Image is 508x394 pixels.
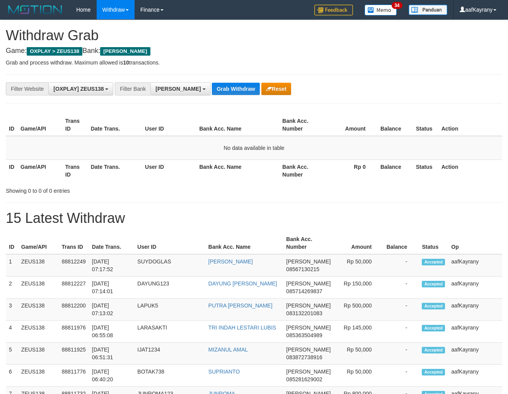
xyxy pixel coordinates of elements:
span: [PERSON_NAME] [100,47,150,56]
th: Action [438,114,502,136]
img: Button%20Memo.svg [365,5,397,15]
td: aafKayrany [448,343,502,365]
th: Status [413,160,438,182]
span: [OXPLAY] ZEUS138 [53,86,104,92]
span: Accepted [422,347,445,353]
span: [PERSON_NAME] [286,258,331,265]
td: - [384,343,419,365]
button: Grab Withdraw [212,83,259,95]
a: [PERSON_NAME] [208,258,253,265]
th: Amount [334,232,384,254]
th: Balance [377,114,413,136]
td: 88812227 [59,277,89,299]
a: TRI INDAH LESTARI LUBIS [208,324,276,331]
td: [DATE] 07:14:01 [89,277,134,299]
td: aafKayrany [448,299,502,321]
div: Filter Website [6,82,48,95]
td: - [384,254,419,277]
td: Rp 150,000 [334,277,384,299]
img: panduan.png [409,5,447,15]
img: Feedback.jpg [314,5,353,15]
th: Date Trans. [89,232,134,254]
td: 3 [6,299,18,321]
td: ZEUS138 [18,343,59,365]
td: BOTAK738 [134,365,205,387]
h1: 15 Latest Withdraw [6,211,502,226]
td: 2 [6,277,18,299]
th: Balance [384,232,419,254]
a: DAYUNG [PERSON_NAME] [208,280,277,287]
a: PUTRA [PERSON_NAME] [208,302,273,309]
td: aafKayrany [448,365,502,387]
button: Reset [261,83,291,95]
p: Grab and process withdraw. Maximum allowed is transactions. [6,59,502,66]
th: Date Trans. [88,160,142,182]
th: User ID [134,232,205,254]
h4: Game: Bank: [6,47,502,55]
th: Status [419,232,448,254]
td: [DATE] 07:17:52 [89,254,134,277]
strong: 10 [123,59,129,66]
span: Accepted [422,259,445,265]
button: [OXPLAY] ZEUS138 [48,82,113,95]
td: - [384,299,419,321]
th: Bank Acc. Number [283,232,334,254]
td: Rp 50,000 [334,254,384,277]
th: User ID [142,114,196,136]
td: IJAT1234 [134,343,205,365]
span: [PERSON_NAME] [286,302,331,309]
th: Game/API [17,160,62,182]
h1: Withdraw Grab [6,28,502,43]
td: Rp 500,000 [334,299,384,321]
th: User ID [142,160,196,182]
span: 34 [392,2,402,9]
th: ID [6,114,17,136]
span: Copy 085714269837 to clipboard [286,288,322,294]
th: Amount [324,114,377,136]
td: aafKayrany [448,321,502,343]
a: SUPRIANTO [208,369,240,375]
span: [PERSON_NAME] [155,86,201,92]
th: Bank Acc. Number [279,114,324,136]
span: Accepted [422,281,445,287]
td: ZEUS138 [18,365,59,387]
td: 88812249 [59,254,89,277]
td: LARASAKTI [134,321,205,343]
td: ZEUS138 [18,277,59,299]
td: DAYUNG123 [134,277,205,299]
th: Balance [377,160,413,182]
td: - [384,277,419,299]
th: Trans ID [62,160,88,182]
td: [DATE] 06:55:08 [89,321,134,343]
img: MOTION_logo.png [6,4,65,15]
td: [DATE] 06:51:31 [89,343,134,365]
th: Trans ID [59,232,89,254]
th: Bank Acc. Name [205,232,283,254]
td: 88811976 [59,321,89,343]
span: OXPLAY > ZEUS138 [27,47,82,56]
span: Accepted [422,303,445,309]
button: [PERSON_NAME] [150,82,210,95]
th: Trans ID [62,114,88,136]
td: [DATE] 06:40:20 [89,365,134,387]
td: ZEUS138 [18,321,59,343]
span: Copy 083872738916 to clipboard [286,354,322,360]
td: 88811925 [59,343,89,365]
td: LAPUK5 [134,299,205,321]
td: 4 [6,321,18,343]
span: Copy 08567130215 to clipboard [286,266,319,272]
span: [PERSON_NAME] [286,324,331,331]
td: ZEUS138 [18,299,59,321]
span: Copy 085281629002 to clipboard [286,376,322,382]
td: 1 [6,254,18,277]
td: ZEUS138 [18,254,59,277]
span: [PERSON_NAME] [286,346,331,353]
td: SUYDOGLAS [134,254,205,277]
td: 6 [6,365,18,387]
td: aafKayrany [448,254,502,277]
div: Filter Bank [115,82,150,95]
td: 88812200 [59,299,89,321]
td: 5 [6,343,18,365]
td: [DATE] 07:13:02 [89,299,134,321]
th: Action [438,160,502,182]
